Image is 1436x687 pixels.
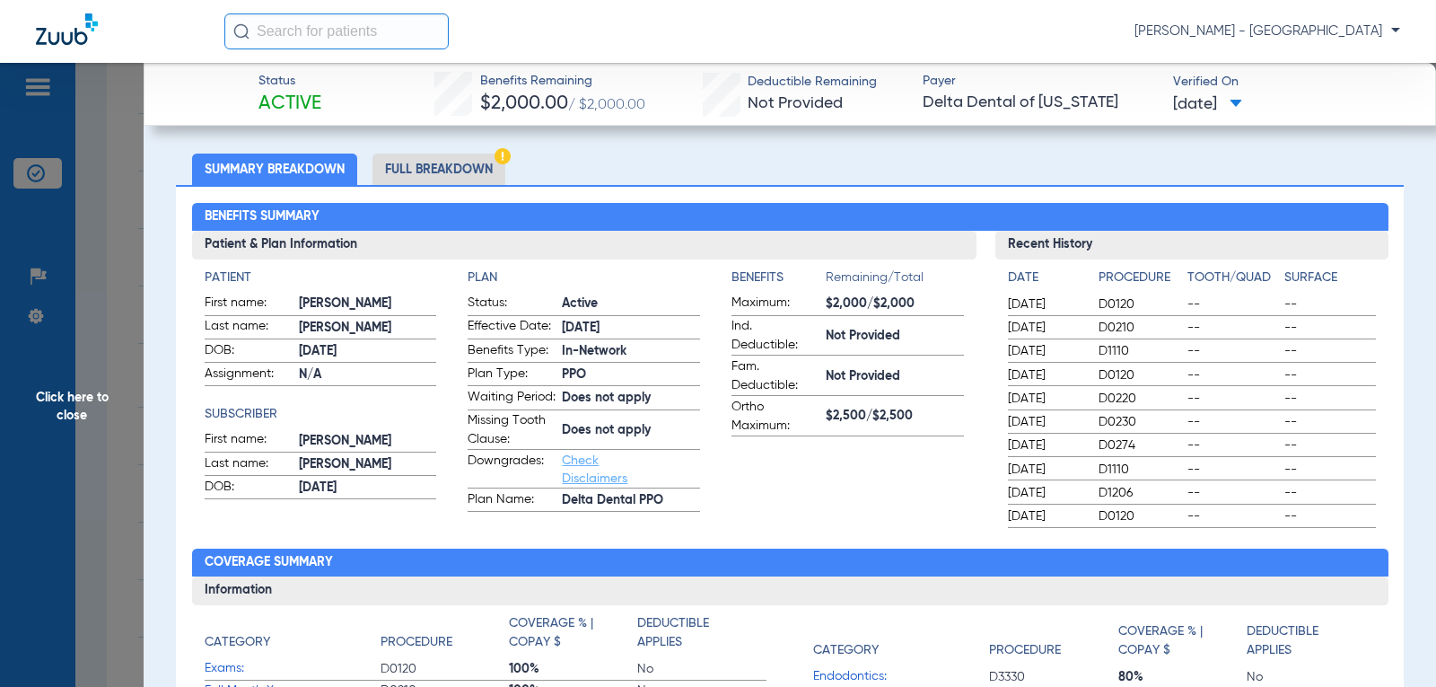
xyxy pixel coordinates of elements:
[562,366,700,384] span: PPO
[192,231,977,260] h3: Patient & Plan Information
[1008,295,1083,313] span: [DATE]
[258,92,321,117] span: Active
[1284,436,1375,454] span: --
[1099,269,1180,287] h4: Procedure
[731,294,819,315] span: Maximum:
[192,203,1388,232] h2: Benefits Summary
[509,614,637,658] app-breakdown-title: Coverage % | Copay $
[1008,507,1083,525] span: [DATE]
[1099,436,1180,454] span: D0274
[1099,484,1180,502] span: D1206
[468,490,556,512] span: Plan Name:
[1187,366,1278,384] span: --
[1187,319,1278,337] span: --
[989,641,1061,660] h4: Procedure
[205,317,293,339] span: Last name:
[1099,507,1180,525] span: D0120
[748,73,877,92] span: Deductible Remaining
[1187,484,1278,502] span: --
[1284,413,1375,431] span: --
[205,454,293,476] span: Last name:
[1187,295,1278,313] span: --
[1284,366,1375,384] span: --
[1008,319,1083,337] span: [DATE]
[826,269,964,294] span: Remaining/Total
[205,269,437,287] app-breakdown-title: Patient
[381,660,509,678] span: D0120
[468,317,556,339] span: Effective Date:
[989,614,1117,666] app-breakdown-title: Procedure
[1187,436,1278,454] span: --
[923,72,1157,91] span: Payer
[1187,269,1278,287] h4: Tooth/Quad
[205,614,381,658] app-breakdown-title: Category
[1099,319,1180,337] span: D0210
[562,454,627,485] a: Check Disclaimers
[813,641,879,660] h4: Category
[1284,295,1375,313] span: --
[372,154,505,185] li: Full Breakdown
[1173,73,1407,92] span: Verified On
[637,614,766,658] app-breakdown-title: Deductible Applies
[1284,269,1375,294] app-breakdown-title: Surface
[995,231,1388,260] h3: Recent History
[299,432,437,451] span: [PERSON_NAME]
[1099,413,1180,431] span: D0230
[1187,390,1278,408] span: --
[480,72,645,91] span: Benefits Remaining
[205,365,293,386] span: Assignment:
[192,577,1388,605] h3: Information
[1187,342,1278,360] span: --
[468,452,556,488] span: Downgrades:
[1008,342,1083,360] span: [DATE]
[826,407,964,426] span: $2,500/$2,500
[381,614,509,658] app-breakdown-title: Procedure
[509,614,628,652] h4: Coverage % | Copay $
[1008,484,1083,502] span: [DATE]
[299,319,437,338] span: [PERSON_NAME]
[468,269,700,287] app-breakdown-title: Plan
[381,633,452,652] h4: Procedure
[205,430,293,452] span: First name:
[562,319,700,338] span: [DATE]
[1099,342,1180,360] span: D1110
[1008,413,1083,431] span: [DATE]
[509,660,637,678] span: 100%
[468,341,556,363] span: Benefits Type:
[1099,366,1180,384] span: D0120
[1134,22,1400,40] span: [PERSON_NAME] - [GEOGRAPHIC_DATA]
[1008,269,1083,287] h4: Date
[1008,269,1083,294] app-breakdown-title: Date
[1284,342,1375,360] span: --
[480,94,568,113] span: $2,000.00
[748,95,843,111] span: Not Provided
[192,154,357,185] li: Summary Breakdown
[468,388,556,410] span: Waiting Period:
[1099,390,1180,408] span: D0220
[205,405,437,424] app-breakdown-title: Subscriber
[1284,390,1375,408] span: --
[562,389,700,408] span: Does not apply
[731,269,826,287] h4: Benefits
[468,411,556,449] span: Missing Tooth Clause:
[205,478,293,499] span: DOB:
[1247,622,1366,660] h4: Deductible Applies
[299,366,437,384] span: N/A
[299,295,437,313] span: [PERSON_NAME]
[731,357,819,395] span: Fam. Deductible:
[1284,507,1375,525] span: --
[923,92,1157,114] span: Delta Dental of [US_STATE]
[1284,484,1375,502] span: --
[1008,436,1083,454] span: [DATE]
[1008,366,1083,384] span: [DATE]
[562,342,700,361] span: In-Network
[1118,614,1247,666] app-breakdown-title: Coverage % | Copay $
[205,659,381,678] span: Exams:
[1099,295,1180,313] span: D0120
[192,549,1388,577] h2: Coverage Summary
[731,317,819,355] span: Ind. Deductible:
[826,295,964,313] span: $2,000/$2,000
[1247,668,1375,686] span: No
[813,667,989,686] span: Endodontics:
[1008,461,1083,479] span: [DATE]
